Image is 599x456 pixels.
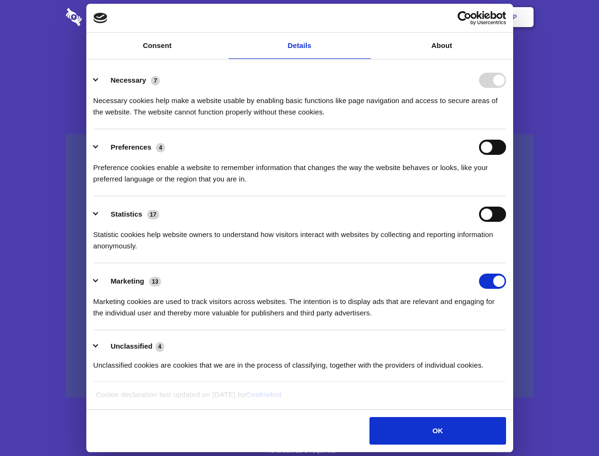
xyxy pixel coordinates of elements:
button: Marketing (13) [93,274,167,289]
label: Necessary [111,76,146,84]
a: Details [229,33,371,59]
div: Statistic cookies help website owners to understand how visitors interact with websites by collec... [93,222,506,252]
a: About [371,33,513,59]
a: Consent [86,33,229,59]
div: Marketing cookies are used to track visitors across websites. The intention is to display ads tha... [93,289,506,319]
div: Cookie declaration last updated on [DATE] by [89,389,510,408]
span: 7 [151,76,160,85]
span: 17 [147,210,159,219]
label: Statistics [111,210,142,218]
a: Pricing [278,2,320,32]
span: 13 [149,277,161,286]
h1: Eliminate Slack Data Loss. [66,43,534,77]
label: Preferences [111,143,151,151]
div: Preference cookies enable a website to remember information that changes the way the website beha... [93,155,506,185]
button: OK [369,417,506,445]
a: Usercentrics Cookiebot - opens in a new window [423,11,506,25]
a: Contact [385,2,428,32]
button: Unclassified (4) [93,341,170,352]
div: Unclassified cookies are cookies that we are in the process of classifying, together with the pro... [93,352,506,371]
img: logo-wordmark-white-trans-d4663122ce5f474addd5e946df7df03e33cb6a1c49d2221995e7729f52c070b2.svg [66,8,147,26]
img: logo [93,13,108,23]
a: Cookiebot [246,390,282,399]
label: Marketing [111,277,144,285]
div: Necessary cookies help make a website usable by enabling basic functions like page navigation and... [93,88,506,118]
a: Login [430,2,471,32]
button: Statistics (17) [93,207,166,222]
a: Wistia video thumbnail [66,134,534,398]
span: 4 [156,143,165,152]
span: 4 [156,342,165,351]
button: Necessary (7) [93,73,166,88]
iframe: Drift Widget Chat Controller [552,408,588,445]
button: Preferences (4) [93,140,171,155]
h4: Auto-redaction of sensitive data, encrypted data sharing and self-destructing private chats. Shar... [66,86,534,118]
